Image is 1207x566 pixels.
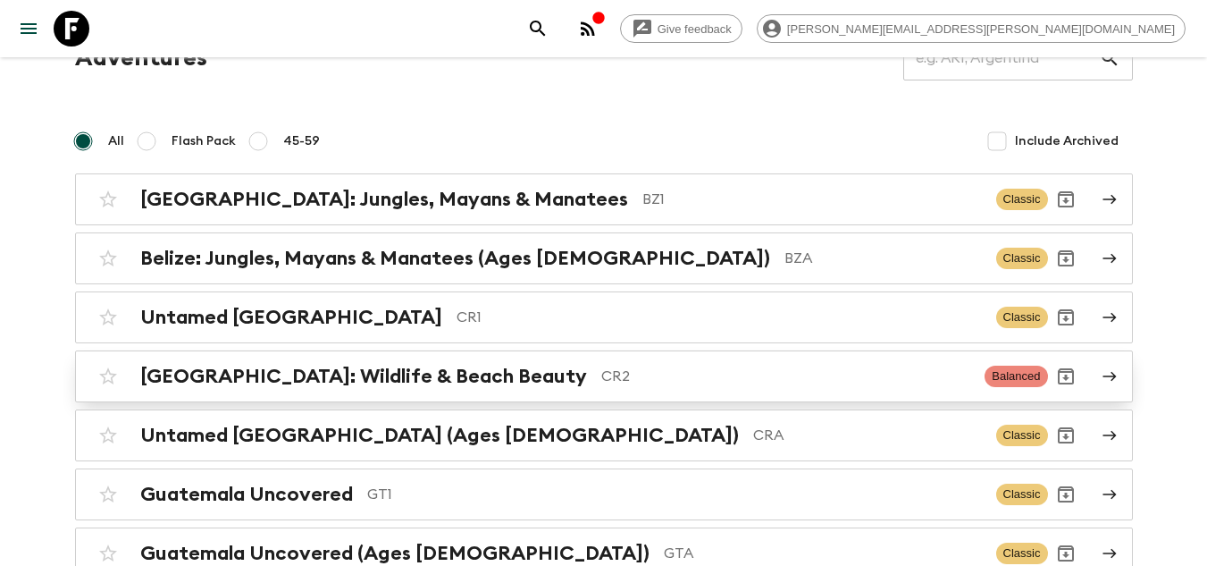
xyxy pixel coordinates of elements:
[75,173,1133,225] a: [GEOGRAPHIC_DATA]: Jungles, Mayans & ManateesBZ1ClassicArchive
[140,306,442,329] h2: Untamed [GEOGRAPHIC_DATA]
[648,22,742,36] span: Give feedback
[996,248,1048,269] span: Classic
[996,484,1048,505] span: Classic
[75,291,1133,343] a: Untamed [GEOGRAPHIC_DATA]CR1ClassicArchive
[753,425,982,446] p: CRA
[777,22,1185,36] span: [PERSON_NAME][EMAIL_ADDRESS][PERSON_NAME][DOMAIN_NAME]
[903,33,1099,83] input: e.g. AR1, Argentina
[283,132,320,150] span: 45-59
[996,307,1048,328] span: Classic
[757,14,1186,43] div: [PERSON_NAME][EMAIL_ADDRESS][PERSON_NAME][DOMAIN_NAME]
[985,366,1047,387] span: Balanced
[75,40,207,76] h1: Adventures
[75,410,1133,461] a: Untamed [GEOGRAPHIC_DATA] (Ages [DEMOGRAPHIC_DATA])CRAClassicArchive
[140,188,628,211] h2: [GEOGRAPHIC_DATA]: Jungles, Mayans & Manatees
[140,365,587,388] h2: [GEOGRAPHIC_DATA]: Wildlife & Beach Beauty
[1048,418,1084,453] button: Archive
[140,424,739,447] h2: Untamed [GEOGRAPHIC_DATA] (Ages [DEMOGRAPHIC_DATA])
[140,483,353,506] h2: Guatemala Uncovered
[108,132,124,150] span: All
[367,484,982,505] p: GT1
[140,247,770,270] h2: Belize: Jungles, Mayans & Manatees (Ages [DEMOGRAPHIC_DATA])
[1048,241,1084,276] button: Archive
[642,189,982,210] p: BZ1
[520,11,556,46] button: search adventures
[11,11,46,46] button: menu
[996,189,1048,210] span: Classic
[75,469,1133,520] a: Guatemala UncoveredGT1ClassicArchive
[1048,182,1084,217] button: Archive
[620,14,742,43] a: Give feedback
[457,307,982,328] p: CR1
[75,232,1133,284] a: Belize: Jungles, Mayans & Manatees (Ages [DEMOGRAPHIC_DATA])BZAClassicArchive
[784,248,982,269] p: BZA
[1015,132,1119,150] span: Include Archived
[1048,300,1084,335] button: Archive
[664,543,982,564] p: GTA
[601,366,971,387] p: CR2
[75,351,1133,402] a: [GEOGRAPHIC_DATA]: Wildlife & Beach BeautyCR2BalancedArchive
[140,542,650,565] h2: Guatemala Uncovered (Ages [DEMOGRAPHIC_DATA])
[1048,359,1084,394] button: Archive
[172,132,236,150] span: Flash Pack
[996,425,1048,446] span: Classic
[1048,477,1084,512] button: Archive
[996,543,1048,564] span: Classic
